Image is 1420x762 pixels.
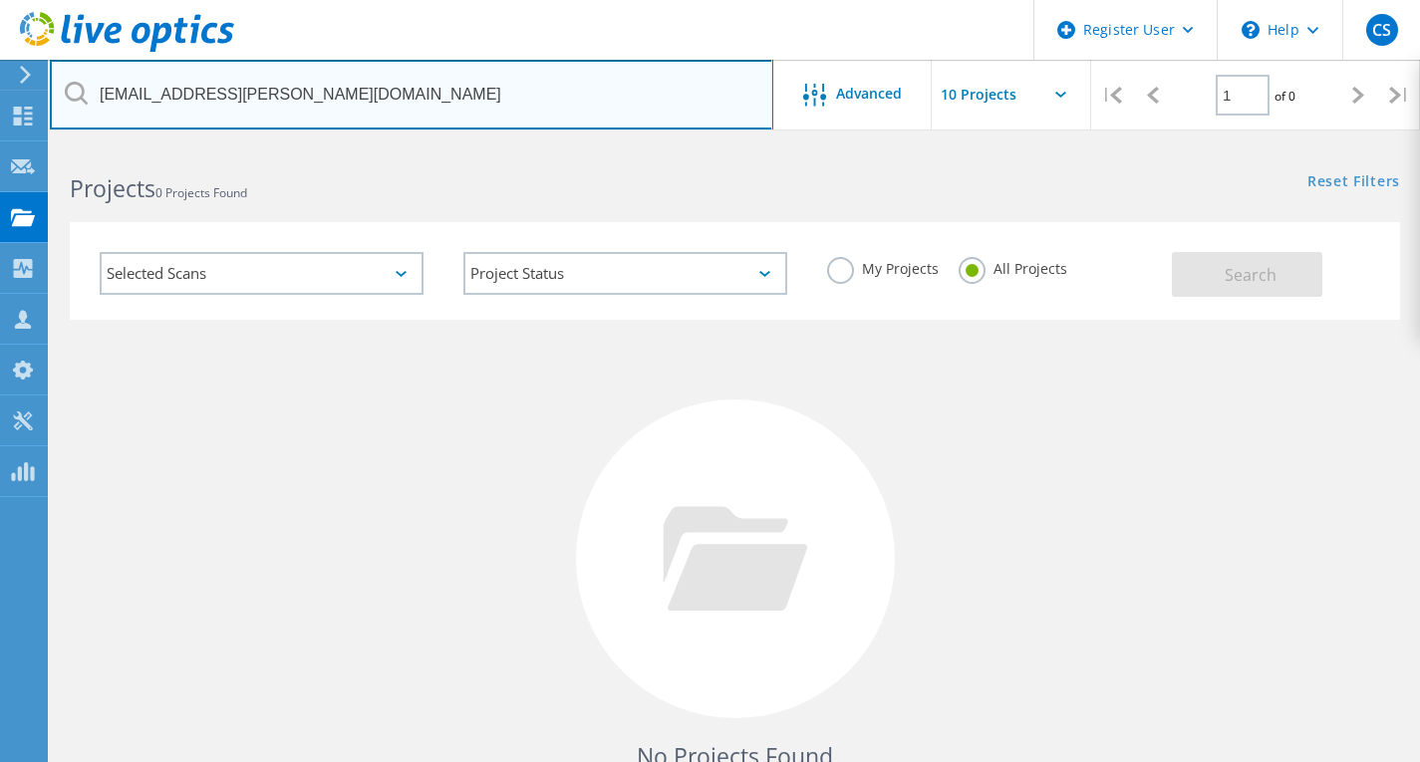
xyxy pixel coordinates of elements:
span: CS [1372,22,1391,38]
div: Project Status [463,252,787,295]
label: All Projects [959,257,1067,276]
a: Reset Filters [1307,174,1400,191]
span: Advanced [836,87,902,101]
span: of 0 [1275,88,1295,105]
b: Projects [70,172,155,204]
div: Selected Scans [100,252,424,295]
label: My Projects [827,257,939,276]
a: Live Optics Dashboard [20,42,234,56]
svg: \n [1242,21,1260,39]
span: Search [1225,264,1277,286]
div: | [1379,60,1420,130]
div: | [1091,60,1132,130]
button: Search [1172,252,1322,297]
input: Search projects by name, owner, ID, company, etc [50,60,773,129]
span: 0 Projects Found [155,184,247,201]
